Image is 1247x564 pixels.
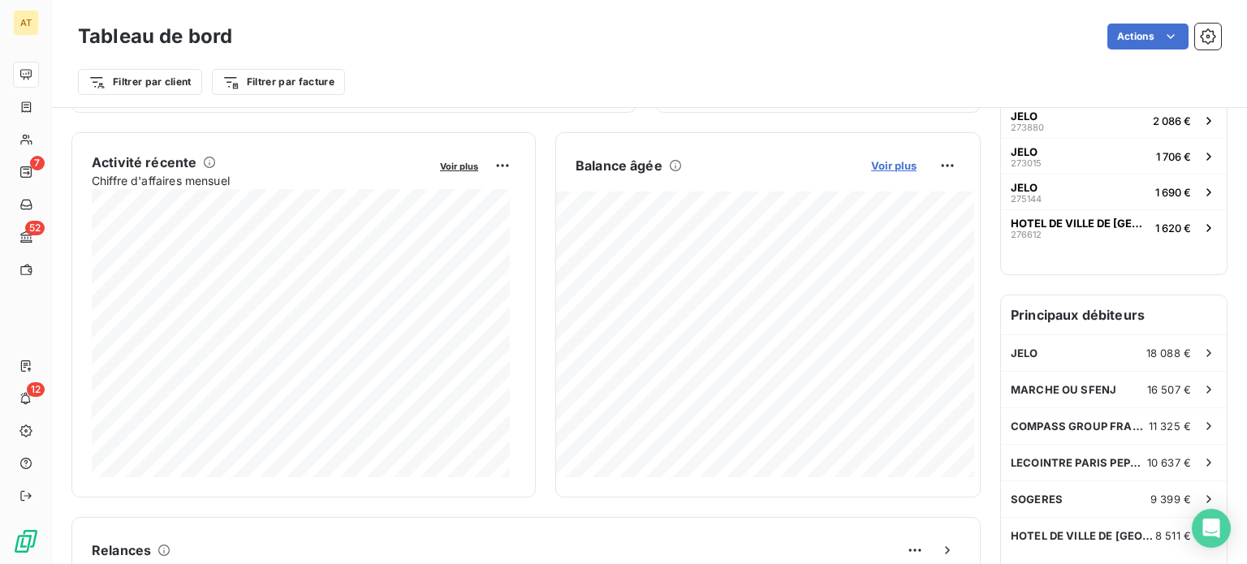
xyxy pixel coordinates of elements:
span: 1 690 € [1155,186,1191,199]
span: COMPASS GROUP FRANCE [1011,420,1149,433]
button: Filtrer par facture [212,69,345,95]
span: Voir plus [871,159,917,172]
span: MARCHE OU SFENJ [1011,383,1116,396]
h6: Activité récente [92,153,196,172]
button: JELO2730151 706 € [1001,138,1227,174]
span: 12 [27,382,45,397]
span: JELO [1011,145,1038,158]
span: 7 [30,156,45,170]
span: JELO [1011,110,1038,123]
span: 11 325 € [1149,420,1191,433]
span: 273880 [1011,123,1044,132]
span: LECOINTRE PARIS PEPPER KOSMO [1011,456,1147,469]
span: JELO [1011,181,1038,194]
span: 276612 [1011,230,1042,239]
span: 52 [25,221,45,235]
img: Logo LeanPay [13,528,39,554]
span: HOTEL DE VILLE DE [GEOGRAPHIC_DATA] [1011,217,1149,230]
span: Chiffre d'affaires mensuel [92,172,429,189]
span: 18 088 € [1146,347,1191,359]
div: Open Intercom Messenger [1192,509,1231,548]
span: 9 399 € [1150,493,1191,506]
button: Voir plus [866,158,921,173]
h6: Principaux débiteurs [1001,295,1227,334]
span: HOTEL DE VILLE DE [GEOGRAPHIC_DATA] [1011,529,1155,542]
span: 275144 [1011,194,1042,204]
span: SOGERES [1011,493,1063,506]
button: JELO2751441 690 € [1001,174,1227,209]
div: AT [13,10,39,36]
span: 273015 [1011,158,1042,168]
button: Voir plus [435,158,483,173]
span: 8 511 € [1155,529,1191,542]
span: Voir plus [440,161,478,172]
span: JELO [1011,347,1038,359]
button: JELO2738802 086 € [1001,102,1227,138]
span: 1 620 € [1155,222,1191,235]
span: 16 507 € [1147,383,1191,396]
h6: Relances [92,540,151,560]
button: HOTEL DE VILLE DE [GEOGRAPHIC_DATA]2766121 620 € [1001,209,1227,245]
h6: Balance âgée [576,156,662,175]
h3: Tableau de bord [78,22,232,51]
span: 10 637 € [1147,456,1191,469]
button: Actions [1107,24,1189,50]
span: 1 706 € [1156,150,1191,163]
button: Filtrer par client [78,69,202,95]
span: 2 086 € [1153,114,1191,127]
